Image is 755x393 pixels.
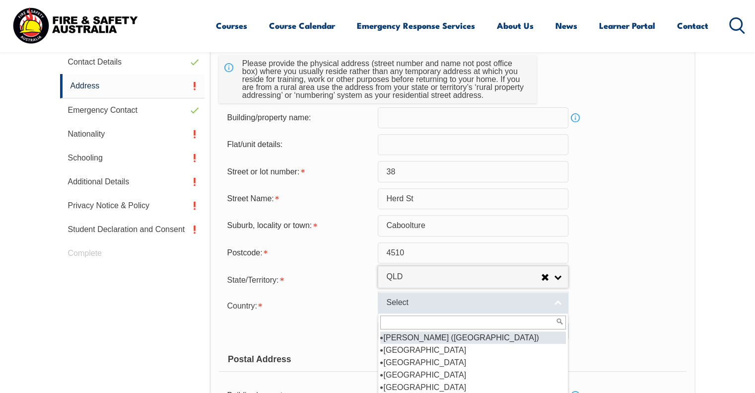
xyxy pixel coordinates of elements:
a: Emergency Contact [60,98,205,122]
div: Country is required. [219,295,378,315]
span: State/Territory: [227,276,278,284]
div: Postal Address [219,347,686,372]
a: News [555,12,577,39]
a: Contact [677,12,708,39]
a: Privacy Notice & Policy [60,194,205,218]
div: Building/property name: [219,108,378,127]
div: Please provide the physical address (street number and name not post office box) where you usuall... [238,56,529,103]
li: [PERSON_NAME] ([GEOGRAPHIC_DATA]) [380,331,566,344]
a: Address [60,74,205,98]
li: [GEOGRAPHIC_DATA] [380,369,566,381]
a: Emergency Response Services [357,12,475,39]
li: [GEOGRAPHIC_DATA] [380,344,566,356]
div: Postcode is required. [219,243,378,262]
a: Student Declaration and Consent [60,218,205,241]
a: Contact Details [60,50,205,74]
span: QLD [386,272,541,282]
a: Nationality [60,122,205,146]
span: Select [386,298,547,308]
a: Info [568,111,582,125]
div: Flat/unit details: [219,135,378,154]
a: Schooling [60,146,205,170]
a: Additional Details [60,170,205,194]
div: Street or lot number is required. [219,162,378,181]
div: State/Territory is required. [219,269,378,289]
div: Street Name is required. [219,189,378,208]
a: Learner Portal [599,12,655,39]
li: [GEOGRAPHIC_DATA] [380,356,566,369]
div: Suburb, locality or town is required. [219,216,378,235]
span: Country: [227,302,257,310]
a: Courses [216,12,247,39]
a: Course Calendar [269,12,335,39]
a: About Us [497,12,534,39]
